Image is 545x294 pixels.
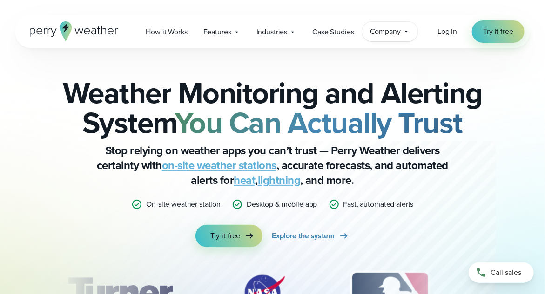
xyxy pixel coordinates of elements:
[203,26,231,38] span: Features
[195,225,263,247] a: Try it free
[247,199,317,210] p: Desktop & mobile app
[312,26,354,38] span: Case Studies
[472,20,525,43] a: Try it free
[175,101,463,144] strong: You Can Actually Trust
[491,267,521,278] span: Call sales
[272,230,335,242] span: Explore the system
[437,26,457,37] a: Log in
[138,22,195,41] a: How it Works
[59,78,486,137] h2: Weather Monitoring and Alerting System
[370,26,401,37] span: Company
[258,172,301,189] a: lightning
[162,157,276,174] a: on-site weather stations
[234,172,255,189] a: heat
[86,143,458,188] p: Stop relying on weather apps you can’t trust — Perry Weather delivers certainty with , accurate f...
[343,199,414,210] p: Fast, automated alerts
[304,22,362,41] a: Case Studies
[469,262,534,283] a: Call sales
[146,199,221,210] p: On-site weather station
[210,230,241,242] span: Try it free
[146,26,187,38] span: How it Works
[483,26,513,37] span: Try it free
[256,26,288,38] span: Industries
[272,225,350,247] a: Explore the system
